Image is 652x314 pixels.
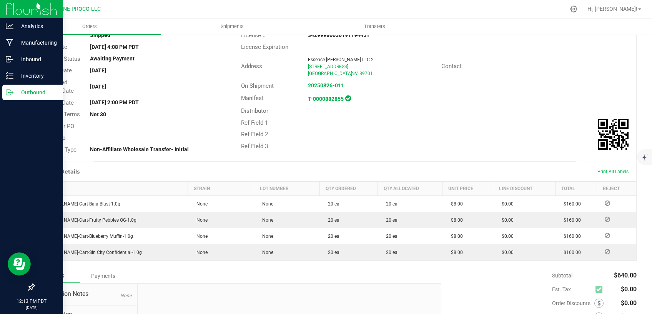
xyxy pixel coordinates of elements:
th: Qty Allocated [378,182,442,196]
span: [PERSON_NAME]-Cart-Baja Blast-1.0g [39,201,120,207]
span: $8.00 [447,234,463,239]
span: None [193,234,208,239]
span: $160.00 [560,234,581,239]
th: Lot Number [254,182,319,196]
span: $0.00 [621,286,637,293]
span: Transfers [354,23,396,30]
span: Ref Field 3 [241,143,268,150]
span: Contact [441,63,462,70]
strong: T-0000882855 [308,96,344,102]
span: DUNE PROCO LLC [56,6,101,12]
span: Reject Inventory [602,233,613,238]
span: None [193,217,208,223]
span: In Sync [345,94,351,102]
a: Transfers [304,18,446,35]
p: Inbound [13,55,60,64]
inline-svg: Inbound [6,55,13,63]
inline-svg: Manufacturing [6,39,13,47]
span: On Shipment [241,82,274,89]
span: Hi, [PERSON_NAME]! [587,6,637,12]
span: $160.00 [560,201,581,207]
strong: Net 30 [90,111,106,117]
span: 20 ea [382,250,398,255]
span: $0.00 [498,234,514,239]
span: 20 ea [382,217,398,223]
p: Manufacturing [13,38,60,47]
div: Payments [80,269,126,283]
span: None [258,234,273,239]
span: 20 ea [382,234,398,239]
span: 20 ea [324,250,339,255]
span: $0.00 [498,217,514,223]
th: Qty Ordered [319,182,378,196]
th: Strain [188,182,254,196]
strong: Awaiting Payment [90,55,135,62]
span: [GEOGRAPHIC_DATA] [308,71,352,76]
span: None [258,217,273,223]
span: Reject Inventory [602,217,613,222]
span: None [193,201,208,207]
p: [DATE] [3,305,60,311]
span: None [193,250,208,255]
span: License Expiration [241,43,288,50]
span: NV [351,71,358,76]
inline-svg: Analytics [6,22,13,30]
inline-svg: Outbound [6,89,13,96]
span: [PERSON_NAME]-Cart-Sin City Confidential-1.0g [39,250,142,255]
span: 20 ea [324,234,339,239]
strong: Non-Affiliate Wholesale Transfer- Initial [90,146,189,152]
strong: [DATE] 4:08 PM PDT [90,44,139,50]
strong: [DATE] [90,67,106,73]
span: Destination Notes [40,289,131,299]
a: 20250826-011 [308,82,344,89]
span: Est. Tax [552,286,592,292]
span: $0.00 [498,201,514,207]
span: 20 ea [382,201,398,207]
span: Orders [72,23,107,30]
th: Line Discount [493,182,556,196]
span: Reject Inventory [602,201,613,205]
span: Subtotal [552,272,572,279]
span: $160.00 [560,217,581,223]
span: Manifest [241,95,264,102]
span: Order Discounts [552,300,594,306]
span: Ref Field 1 [241,119,268,126]
span: None [120,293,131,298]
th: Total [555,182,597,196]
span: 20 ea [324,201,339,207]
strong: 34299986630191194451 [308,32,369,38]
span: Print All Labels [597,169,629,174]
th: Item [35,182,188,196]
span: Distributor [241,107,268,114]
span: Reject Inventory [602,249,613,254]
span: License # [241,32,266,39]
span: None [258,250,273,255]
span: Shipments [210,23,254,30]
qrcode: 00000126 [598,119,629,150]
p: Analytics [13,22,60,31]
strong: [DATE] 2:00 PM PDT [90,99,139,105]
span: $8.00 [447,201,463,207]
span: 89701 [359,71,373,76]
span: Calculate excise tax [595,284,606,295]
p: Inventory [13,71,60,80]
inline-svg: Inventory [6,72,13,80]
p: 12:13 PM PDT [3,298,60,305]
span: $160.00 [560,250,581,255]
th: Unit Price [442,182,493,196]
span: Address [241,63,262,70]
iframe: Resource center [8,252,31,276]
span: [STREET_ADDRESS] [308,64,348,69]
span: Ref Field 2 [241,131,268,138]
strong: Shipped [90,32,110,38]
span: 20 ea [324,217,339,223]
span: $0.00 [498,250,514,255]
span: Essence [PERSON_NAME] LLC 2 [308,57,374,62]
a: Orders [18,18,161,35]
strong: [DATE] [90,84,106,90]
a: Shipments [161,18,304,35]
p: Outbound [13,88,60,97]
span: $0.00 [621,299,637,307]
